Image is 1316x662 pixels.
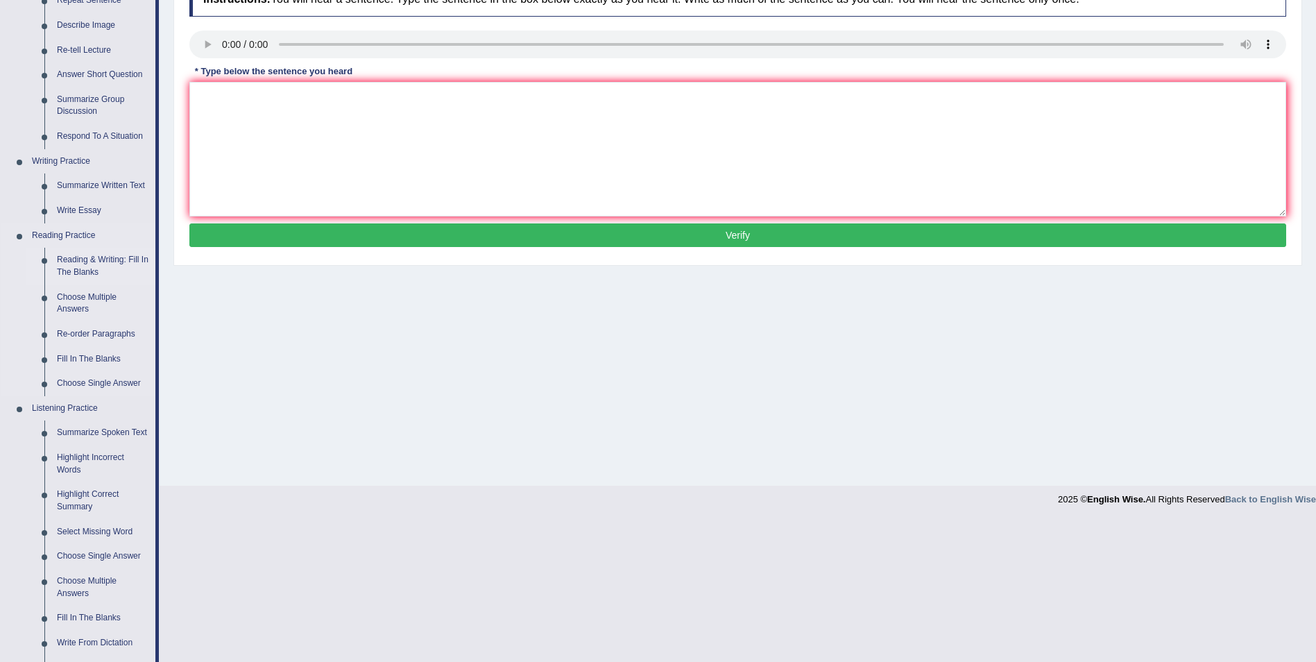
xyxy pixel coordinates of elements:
[189,65,358,78] div: * Type below the sentence you heard
[1225,494,1316,504] a: Back to English Wise
[51,285,155,322] a: Choose Multiple Answers
[51,520,155,545] a: Select Missing Word
[26,396,155,421] a: Listening Practice
[1058,486,1316,506] div: 2025 © All Rights Reserved
[26,149,155,174] a: Writing Practice
[51,421,155,445] a: Summarize Spoken Text
[51,371,155,396] a: Choose Single Answer
[51,198,155,223] a: Write Essay
[51,631,155,656] a: Write From Dictation
[51,173,155,198] a: Summarize Written Text
[51,569,155,606] a: Choose Multiple Answers
[51,87,155,124] a: Summarize Group Discussion
[26,223,155,248] a: Reading Practice
[189,223,1286,247] button: Verify
[51,544,155,569] a: Choose Single Answer
[51,62,155,87] a: Answer Short Question
[51,124,155,149] a: Respond To A Situation
[51,445,155,482] a: Highlight Incorrect Words
[51,38,155,63] a: Re-tell Lecture
[51,347,155,372] a: Fill In The Blanks
[51,322,155,347] a: Re-order Paragraphs
[51,482,155,519] a: Highlight Correct Summary
[51,606,155,631] a: Fill In The Blanks
[51,248,155,285] a: Reading & Writing: Fill In The Blanks
[51,13,155,38] a: Describe Image
[1087,494,1145,504] strong: English Wise.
